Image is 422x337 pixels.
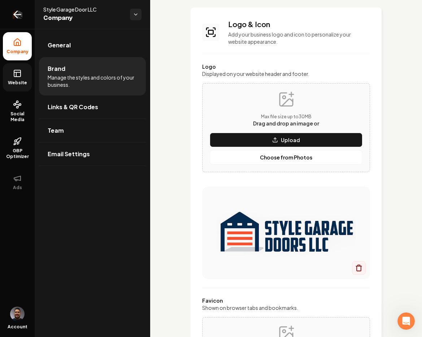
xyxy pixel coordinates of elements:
[3,63,32,91] a: Website
[16,244,32,249] span: Home
[228,19,370,29] h3: Logo & Icon
[10,185,25,191] span: Ads
[210,150,362,165] button: Choose from Photos
[281,136,300,144] p: Upload
[15,140,121,155] div: From No Online Presence to $30K Projects and 20x More Impressions
[3,131,32,165] a: GBP Optimizer
[39,142,146,166] a: Email Settings
[14,64,130,76] p: How can we help?
[10,112,134,127] button: Search for help
[202,304,370,311] label: Shown on browser tabs and bookmarks.
[202,70,370,77] label: Displayed on your website header and footer.
[202,63,370,70] label: Logo
[14,14,27,25] img: logo
[260,154,312,161] p: Choose from Photos
[10,307,25,321] button: Open user button
[48,103,98,111] span: Links & QR Codes
[8,324,27,330] span: Account
[3,111,32,123] span: Social Media
[217,204,356,262] img: Logo
[39,95,146,119] a: Links & QR Codes
[43,6,124,13] span: Style Garage Door LLC
[48,41,71,50] span: General
[60,244,85,249] span: Messages
[98,12,113,26] img: Profile image for David
[39,119,146,142] a: Team
[202,297,370,304] label: Favicon
[10,307,25,321] img: Daniel Humberto Ortega Celis
[3,148,32,159] span: GBP Optimizer
[7,85,137,105] div: Send us a message
[228,31,370,45] p: Add your business logo and icon to personalize your website appearance.
[48,150,90,158] span: Email Settings
[10,137,134,158] a: From No Online Presence to $30K Projects and 20x More Impressions
[124,12,137,25] div: Close
[3,94,32,128] a: Social Media
[48,74,137,88] span: Manage the styles and colors of your business.
[397,312,415,330] iframe: To enrich screen reader interactions, please activate Accessibility in Grammarly extension settings
[3,168,32,196] button: Ads
[210,133,362,147] button: Upload
[14,51,130,64] p: Hi there 👋
[48,126,64,135] span: Team
[48,226,96,255] button: Messages
[48,64,65,73] span: Brand
[43,13,124,23] span: Company
[15,91,121,99] div: Send us a message
[253,114,319,120] p: Max file size up to 30 MB
[5,80,30,86] span: Website
[4,49,31,55] span: Company
[39,34,146,57] a: General
[114,244,126,249] span: Help
[96,226,144,255] button: Help
[15,116,58,123] span: Search for help
[253,120,319,127] span: Drag and drop an image or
